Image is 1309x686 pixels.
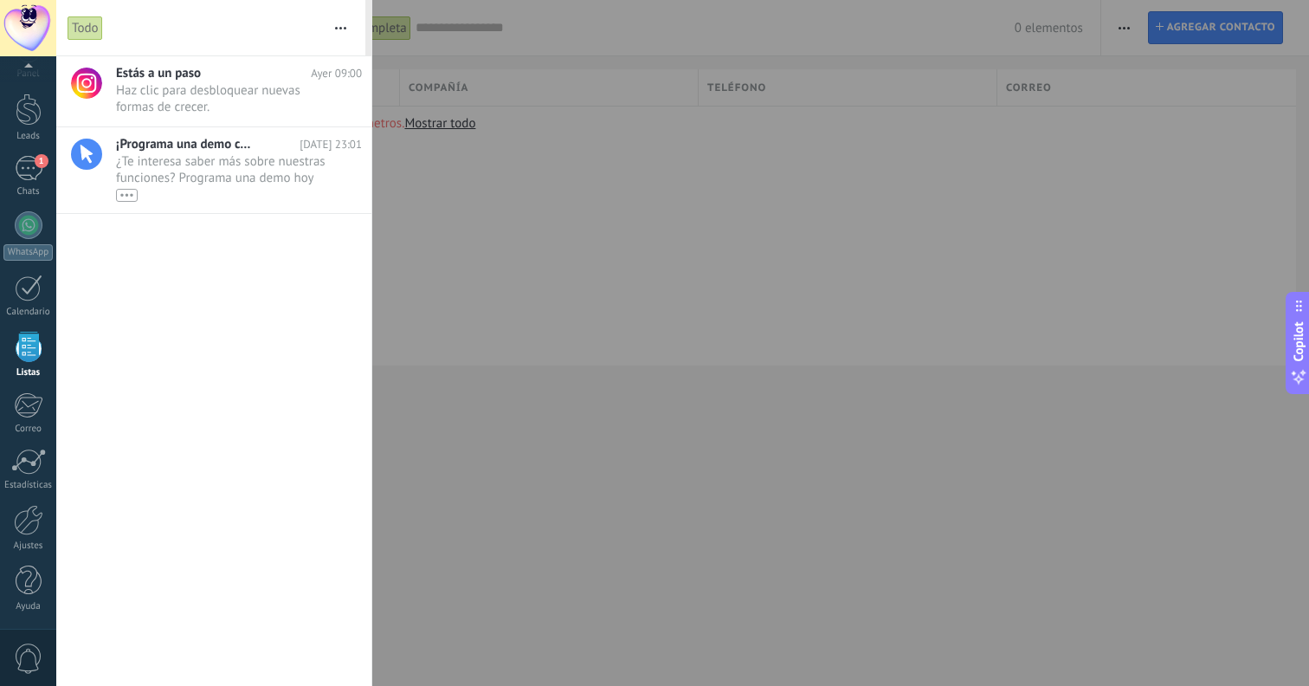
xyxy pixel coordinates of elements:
[300,136,362,152] span: [DATE] 23:01
[3,601,54,612] div: Ayuda
[3,540,54,552] div: Ajustes
[116,153,329,202] span: ¿Te interesa saber más sobre nuestras funciones? Programa una demo hoy mismo!
[311,65,362,81] span: Ayer 09:00
[3,480,54,491] div: Estadísticas
[3,307,54,318] div: Calendario
[68,16,103,41] div: Todo
[116,189,138,202] div: •••
[116,65,201,81] span: Estás a un paso
[3,424,54,435] div: Correo
[35,154,48,168] span: 1
[3,131,54,142] div: Leads
[116,82,329,115] span: Haz clic para desbloquear nuevas formas de crecer.
[56,127,371,213] a: ¡Programa una demo con un experto! [DATE] 23:01 ¿Te interesa saber más sobre nuestras funciones? ...
[3,367,54,379] div: Listas
[3,244,53,261] div: WhatsApp
[1290,322,1307,362] span: Copilot
[116,136,255,152] span: ¡Programa una demo con un experto!
[3,186,54,197] div: Chats
[56,56,371,126] a: Estás a un paso Ayer 09:00 Haz clic para desbloquear nuevas formas de crecer.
